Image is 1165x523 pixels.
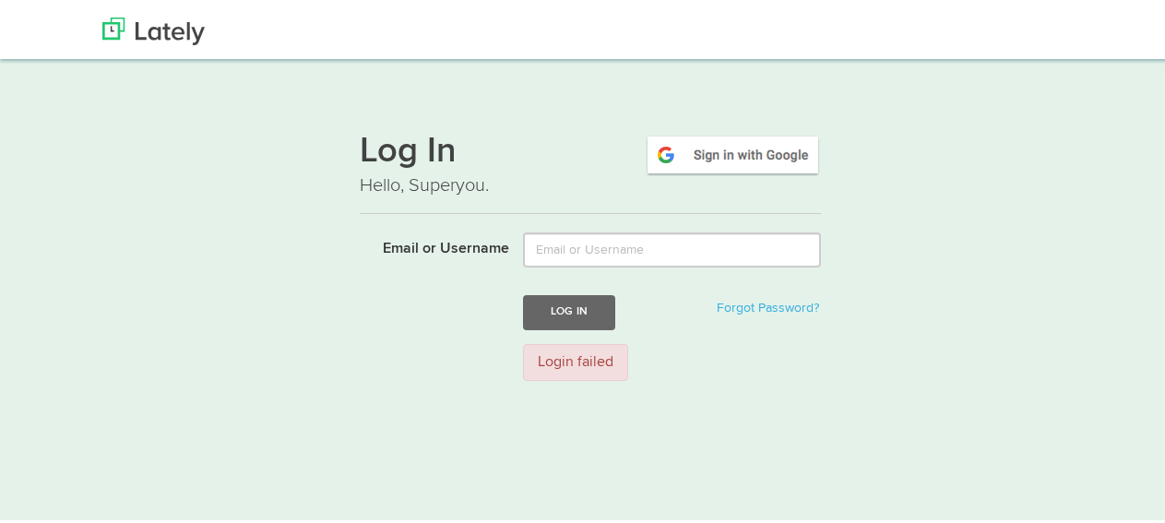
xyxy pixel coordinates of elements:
div: Login failed [523,340,628,378]
label: Email or Username [346,229,509,256]
h1: Log In [360,130,821,169]
img: google-signin.png [645,130,821,172]
a: Forgot Password? [717,298,819,311]
img: Lately [102,14,205,42]
button: Log In [523,291,615,326]
input: Email or Username [523,229,821,264]
p: Hello, Superyou. [360,169,821,196]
